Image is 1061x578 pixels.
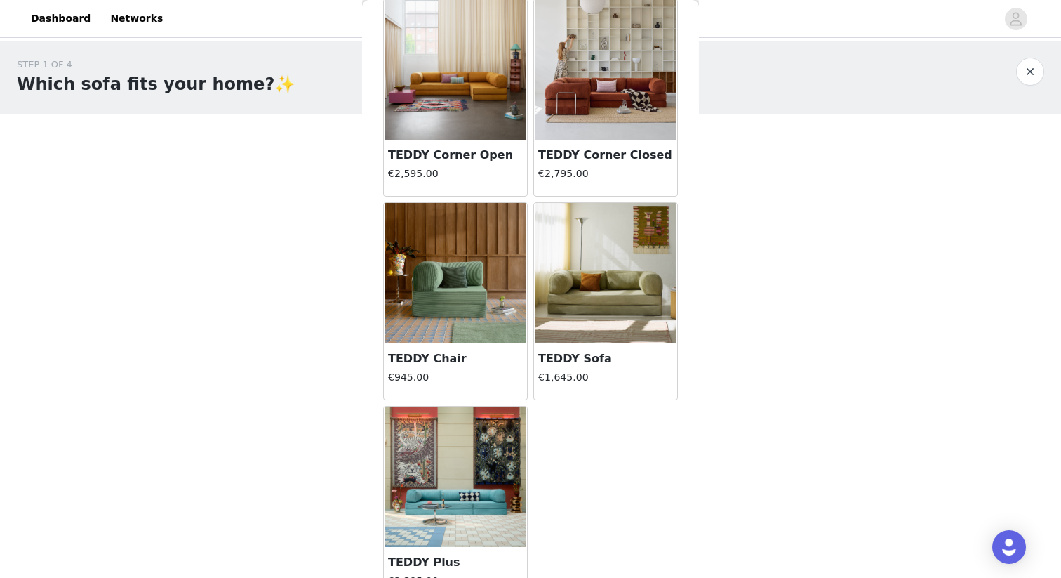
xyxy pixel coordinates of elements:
img: TEDDY Chair [385,203,526,343]
img: TEDDY Sofa [535,203,676,343]
h3: TEDDY Sofa [538,350,673,367]
h4: €1,645.00 [538,370,673,385]
h3: TEDDY Chair [388,350,523,367]
h4: €2,795.00 [538,166,673,181]
div: Open Intercom Messenger [992,530,1026,564]
div: avatar [1009,8,1022,30]
h3: TEDDY Corner Open [388,147,523,164]
div: STEP 1 OF 4 [17,58,295,72]
h3: TEDDY Corner Closed [538,147,673,164]
h3: TEDDY Plus [388,554,523,571]
img: TEDDY Plus [385,407,526,547]
h4: €2,595.00 [388,166,523,181]
a: Dashboard [22,3,99,34]
h1: Which sofa fits your home?✨ [17,72,295,97]
a: Networks [102,3,171,34]
h4: €945.00 [388,370,523,385]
